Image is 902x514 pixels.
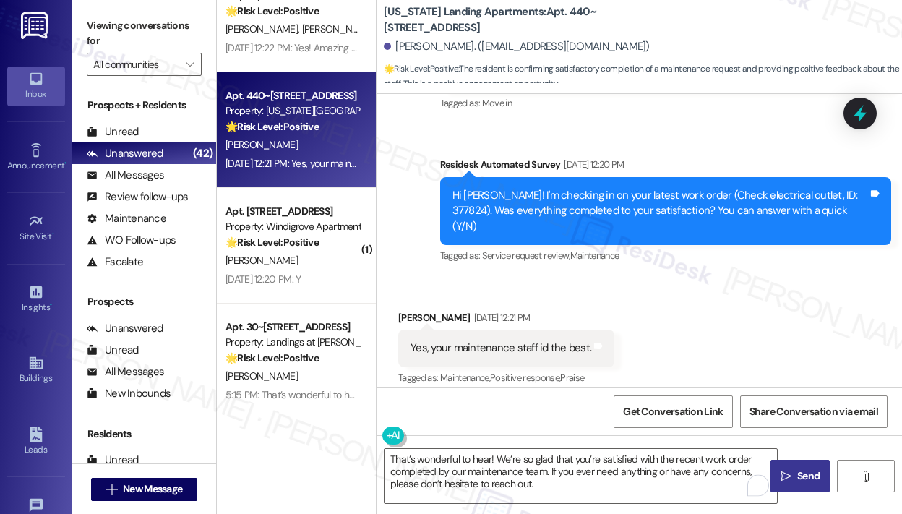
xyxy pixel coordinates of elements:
div: Residents [72,427,216,442]
div: [DATE] 12:22 PM: Yes! Amazing service. Thanks! [225,41,418,54]
div: Apt. 440~[STREET_ADDRESS] [225,88,359,103]
div: Review follow-ups [87,189,188,205]
button: Get Conversation Link [614,395,732,428]
i:  [106,484,117,495]
div: All Messages [87,364,164,380]
i:  [186,59,194,70]
span: Send [797,468,820,484]
div: Maintenance [87,211,166,226]
span: [PERSON_NAME] [225,138,298,151]
strong: 🌟 Risk Level: Positive [225,120,319,133]
a: Inbox [7,67,65,106]
i:  [781,471,791,482]
div: Hi [PERSON_NAME]! I'm checking in on your latest work order (Check electrical outlet, ID: 377824)... [452,188,868,234]
span: [PERSON_NAME] [225,254,298,267]
div: Tagged as: [398,367,614,388]
textarea: To enrich screen reader interactions, please activate Accessibility in Grammarly extension settings [385,449,777,503]
div: [DATE] 12:20 PM: Y [225,273,301,286]
img: ResiDesk Logo [21,12,51,39]
input: All communities [93,53,179,76]
span: [PERSON_NAME] [302,22,374,35]
span: Maintenance [570,249,619,262]
span: Get Conversation Link [623,404,723,419]
strong: 🌟 Risk Level: Positive [225,4,319,17]
div: [PERSON_NAME] [398,310,614,330]
div: [DATE] 12:21 PM [471,310,531,325]
div: Unread [87,453,139,468]
div: [DATE] 12:20 PM [560,157,624,172]
button: Send [770,460,830,492]
div: WO Follow-ups [87,233,176,248]
a: Insights • [7,280,65,319]
span: [PERSON_NAME] [225,22,302,35]
div: (42) [189,142,216,165]
div: Unanswered [87,321,163,336]
strong: 🌟 Risk Level: Positive [225,236,319,249]
div: Tagged as: [440,93,891,113]
div: Property: Windigrove Apartments [225,219,359,234]
label: Viewing conversations for [87,14,202,53]
div: Prospects [72,294,216,309]
div: Unanswered [87,146,163,161]
b: [US_STATE] Landing Apartments: Apt. 440~[STREET_ADDRESS] [384,4,673,35]
div: Apt. [STREET_ADDRESS] [225,204,359,219]
span: Praise [560,372,584,384]
a: Site Visit • [7,209,65,248]
button: Share Conversation via email [740,395,888,428]
a: Buildings [7,351,65,390]
i:  [860,471,871,482]
span: • [50,300,52,310]
div: Property: [US_STATE][GEOGRAPHIC_DATA] Apartments [225,103,359,119]
span: • [52,229,54,239]
div: Apt. 30~[STREET_ADDRESS] [225,320,359,335]
span: New Message [123,481,182,497]
div: Prospects + Residents [72,98,216,113]
span: Service request review , [482,249,570,262]
a: Leads [7,422,65,461]
div: New Inbounds [87,386,171,401]
span: • [64,158,66,168]
span: Maintenance , [440,372,490,384]
div: Yes, your maintenance staff id the best. [411,340,591,356]
button: New Message [91,478,198,501]
div: Unread [87,124,139,140]
span: [PERSON_NAME] [225,369,298,382]
span: Move in [482,97,512,109]
div: Unread [87,343,139,358]
div: [DATE] 12:21 PM: Yes, your maintenance staff id the best. [225,157,456,170]
span: Positive response , [490,372,560,384]
div: Tagged as: [440,245,891,266]
div: Property: Landings at [PERSON_NAME][GEOGRAPHIC_DATA] [225,335,359,350]
div: Residesk Automated Survey [440,157,891,177]
strong: 🌟 Risk Level: Positive [384,63,458,74]
strong: 🌟 Risk Level: Positive [225,351,319,364]
span: : The resident is confirming satisfactory completion of a maintenance request and providing posit... [384,61,902,93]
span: Share Conversation via email [749,404,878,419]
div: All Messages [87,168,164,183]
div: Escalate [87,254,143,270]
div: [PERSON_NAME]. ([EMAIL_ADDRESS][DOMAIN_NAME]) [384,39,650,54]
